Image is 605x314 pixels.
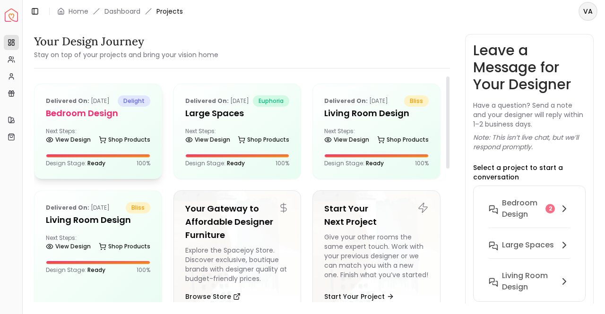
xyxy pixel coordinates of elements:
[276,160,289,167] p: 100 %
[57,7,183,16] nav: breadcrumb
[473,42,586,93] h3: Leave a Message for Your Designer
[185,246,290,283] div: Explore the Spacejoy Store. Discover exclusive, boutique brands with designer quality at budget-f...
[324,160,384,167] p: Design Stage:
[579,3,596,20] span: VA
[324,95,388,107] p: [DATE]
[502,239,554,251] h6: Large Spaces
[5,8,18,22] a: Spacejoy
[5,8,18,22] img: Spacejoy Logo
[324,287,394,306] button: Start Your Project
[324,232,429,283] div: Give your other rooms the same expert touch. Work with your previous designer or we can match you...
[185,133,230,146] a: View Design
[46,160,105,167] p: Design Stage:
[185,127,290,146] div: Next Steps:
[46,213,150,227] h5: Living Room Design
[99,133,150,146] a: Shop Products
[502,270,555,293] h6: Living Room Design
[137,160,150,167] p: 100 %
[46,240,91,253] a: View Design
[502,197,542,220] h6: Bedroom Design
[34,50,218,59] small: Stay on top of your projects and bring your vision home
[377,133,429,146] a: Shop Products
[404,95,429,107] span: bliss
[185,160,245,167] p: Design Stage:
[238,133,289,146] a: Shop Products
[481,194,578,236] button: Bedroom Design2
[118,95,150,107] span: delight
[481,236,578,266] button: Large Spaces
[87,159,105,167] span: Ready
[156,7,183,16] span: Projects
[473,101,586,129] p: Have a question? Send a note and your designer will reply within 1–2 business days.
[46,234,150,253] div: Next Steps:
[46,95,110,107] p: [DATE]
[473,133,586,152] p: Note: This isn’t live chat, but we’ll respond promptly.
[87,266,105,274] span: Ready
[46,107,150,120] h5: Bedroom Design
[137,266,150,274] p: 100 %
[104,7,140,16] a: Dashboard
[253,95,289,107] span: euphoria
[324,127,429,146] div: Next Steps:
[46,133,91,146] a: View Design
[324,133,369,146] a: View Design
[34,34,218,49] h3: Your Design Journey
[46,127,150,146] div: Next Steps:
[69,7,88,16] a: Home
[324,202,429,229] h5: Start Your Next Project
[324,97,368,105] b: Delivered on:
[545,204,555,213] div: 2
[579,2,597,21] button: VA
[46,97,89,105] b: Delivered on:
[126,202,150,213] span: bliss
[99,240,150,253] a: Shop Products
[227,159,245,167] span: Ready
[415,160,429,167] p: 100 %
[473,163,586,182] p: Select a project to start a conversation
[185,107,290,120] h5: Large Spaces
[185,287,241,306] button: Browse Store
[46,266,105,274] p: Design Stage:
[185,97,229,105] b: Delivered on:
[366,159,384,167] span: Ready
[185,95,249,107] p: [DATE]
[324,107,429,120] h5: Living Room Design
[46,202,110,213] p: [DATE]
[46,204,89,212] b: Delivered on:
[481,266,578,308] button: Living Room Design
[185,202,290,242] h5: Your Gateway to Affordable Designer Furniture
